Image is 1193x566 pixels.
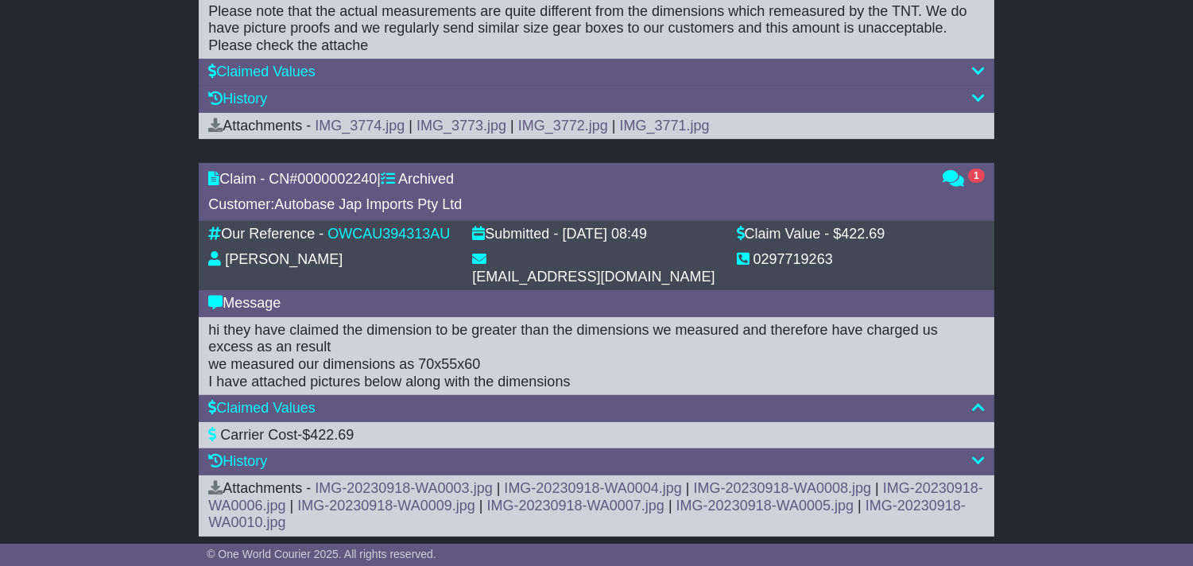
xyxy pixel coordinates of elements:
span: | [497,480,501,496]
div: Message [208,295,985,312]
a: IMG_3771.jpg [620,118,710,134]
a: IMG-20230918-WA0010.jpg [208,498,966,531]
a: IMG_3773.jpg [416,118,506,134]
div: hi they have claimed the dimension to be greater than the dimensions we measured and therefore ha... [208,322,985,390]
a: IMG-20230918-WA0003.jpg [315,480,492,496]
div: Submitted - [472,226,558,243]
a: IMG_3772.jpg [518,118,608,134]
div: Claimed Values [208,400,985,417]
span: Attachments - [208,480,311,496]
a: History [208,453,267,469]
div: Customer: [208,196,927,214]
a: IMG-20230918-WA0009.jpg [297,498,474,514]
a: History [208,91,267,107]
span: Autobase Jap Imports Pty Ltd [274,196,462,212]
span: Archived [398,171,454,187]
div: Claim Value - [737,226,830,243]
a: IMG_3774.jpg [315,118,405,134]
div: Claim - CN# | [208,171,927,188]
span: | [686,480,690,496]
a: IMG-20230918-WA0004.jpg [504,480,681,496]
div: [DATE] 08:49 [562,226,647,243]
div: Our Reference - [208,226,323,243]
span: | [858,498,862,514]
div: [EMAIL_ADDRESS][DOMAIN_NAME] [472,269,715,286]
span: | [612,118,616,134]
a: IMG-20230918-WA0008.jpg [694,480,871,496]
span: Attachments - [208,118,311,134]
a: IMG-20230918-WA0007.jpg [486,498,664,514]
span: Carrier Cost [220,427,297,443]
div: $422.69 [833,226,885,243]
a: Claimed Values [208,64,316,79]
div: History [208,91,985,108]
div: - [208,427,985,444]
span: | [479,498,483,514]
a: 1 [943,172,985,188]
span: $422.69 [302,427,354,443]
span: 0000002240 [297,171,377,187]
a: OWCAU394313AU [327,226,450,242]
div: History [208,453,985,471]
div: Please note that the actual measurements are quite different from the dimensions which remeasured... [208,3,985,55]
a: IMG-20230918-WA0005.jpg [676,498,854,514]
span: © One World Courier 2025. All rights reserved. [207,548,436,560]
div: [PERSON_NAME] [225,251,343,269]
div: 0297719263 [753,251,833,269]
span: | [875,480,879,496]
a: Claimed Values [208,400,316,416]
span: | [409,118,413,134]
a: IMG-20230918-WA0006.jpg [208,480,983,514]
span: | [510,118,514,134]
span: | [668,498,672,514]
span: | [290,498,294,514]
div: Claimed Values [208,64,985,81]
span: 1 [968,169,985,183]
